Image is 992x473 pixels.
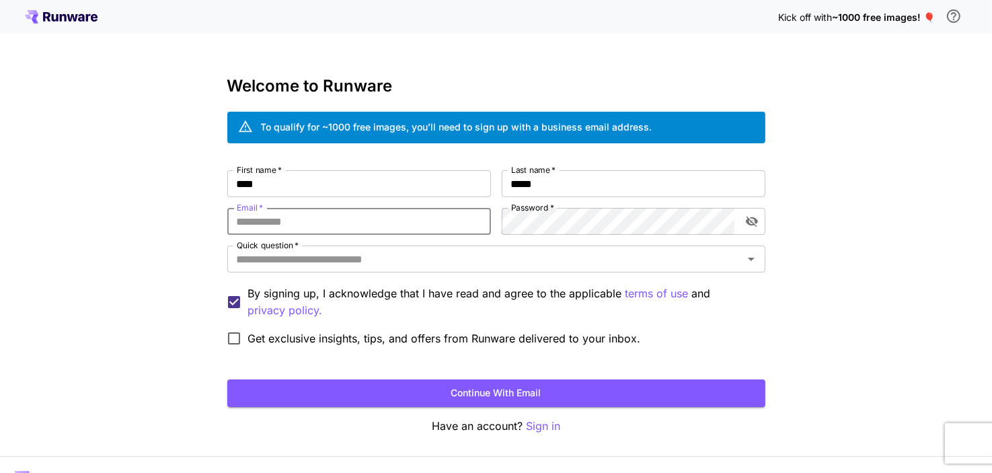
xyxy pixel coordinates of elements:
button: Continue with email [227,379,765,407]
button: toggle password visibility [740,209,764,233]
label: Quick question [237,240,299,251]
label: Last name [511,164,556,176]
p: terms of use [625,285,689,302]
p: privacy policy. [248,302,323,319]
span: Kick off with [778,11,832,23]
div: To qualify for ~1000 free images, you’ll need to sign up with a business email address. [261,120,652,134]
h3: Welcome to Runware [227,77,765,96]
label: Email [237,202,263,213]
p: Have an account? [227,418,765,435]
button: By signing up, I acknowledge that I have read and agree to the applicable terms of use and [248,302,323,319]
button: By signing up, I acknowledge that I have read and agree to the applicable and privacy policy. [625,285,689,302]
label: First name [237,164,282,176]
span: Get exclusive insights, tips, and offers from Runware delivered to your inbox. [248,330,641,347]
button: In order to qualify for free credit, you need to sign up with a business email address and click ... [940,3,967,30]
button: Open [742,250,761,268]
span: ~1000 free images! 🎈 [832,11,935,23]
p: By signing up, I acknowledge that I have read and agree to the applicable and [248,285,755,319]
button: Sign in [526,418,560,435]
label: Password [511,202,554,213]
